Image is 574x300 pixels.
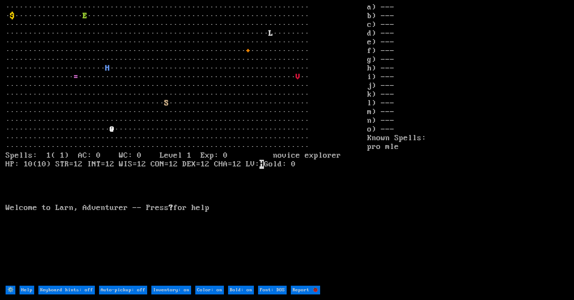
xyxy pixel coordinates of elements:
[164,99,169,108] font: S
[6,286,15,294] input: ⚙️
[38,286,95,294] input: Keyboard hints: off
[296,73,300,82] font: V
[195,286,224,294] input: Color: on
[151,286,191,294] input: Inventory: on
[74,73,78,82] font: =
[99,286,147,294] input: Auto-pickup: off
[367,3,568,285] stats: a) --- b) --- c) --- d) --- e) --- f) --- g) --- h) --- i) --- j) --- k) --- l) --- m) --- n) ---...
[10,12,15,21] font: $
[110,125,114,134] font: @
[6,3,367,285] larn: ··································································· · ··············· ···········...
[291,286,320,294] input: Report 🐞
[246,46,250,55] font: +
[259,160,264,169] mark: H
[258,286,287,294] input: Font: DOS
[169,203,173,212] b: ?
[228,286,254,294] input: Bold: on
[269,29,273,38] font: L
[83,12,87,21] font: E
[105,64,110,73] font: H
[20,286,34,294] input: Help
